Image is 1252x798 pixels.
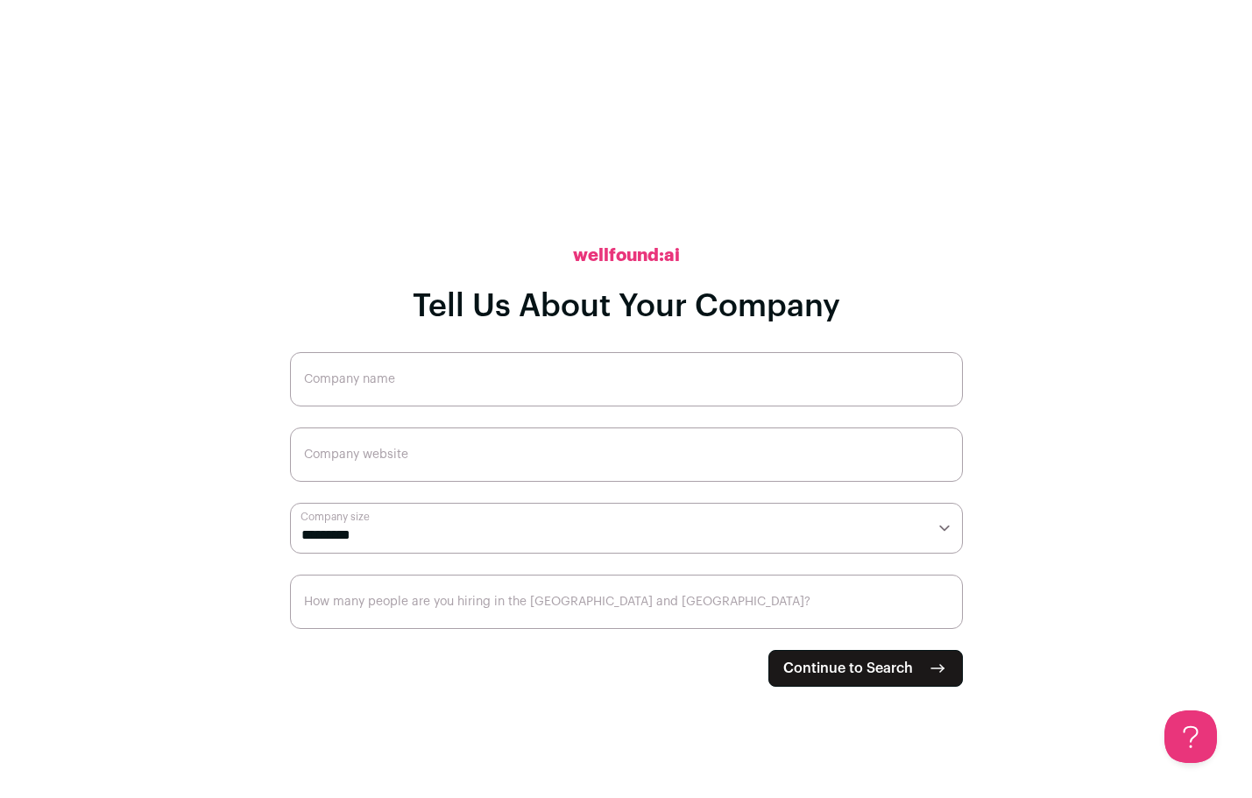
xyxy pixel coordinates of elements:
h1: Tell Us About Your Company [413,289,840,324]
h2: wellfound:ai [573,244,680,268]
span: Continue to Search [783,658,913,679]
input: Company website [290,427,963,482]
input: How many people are you hiring in the US and Canada? [290,575,963,629]
button: Continue to Search [768,650,963,687]
iframe: Help Scout Beacon - Open [1164,710,1217,763]
input: Company name [290,352,963,406]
